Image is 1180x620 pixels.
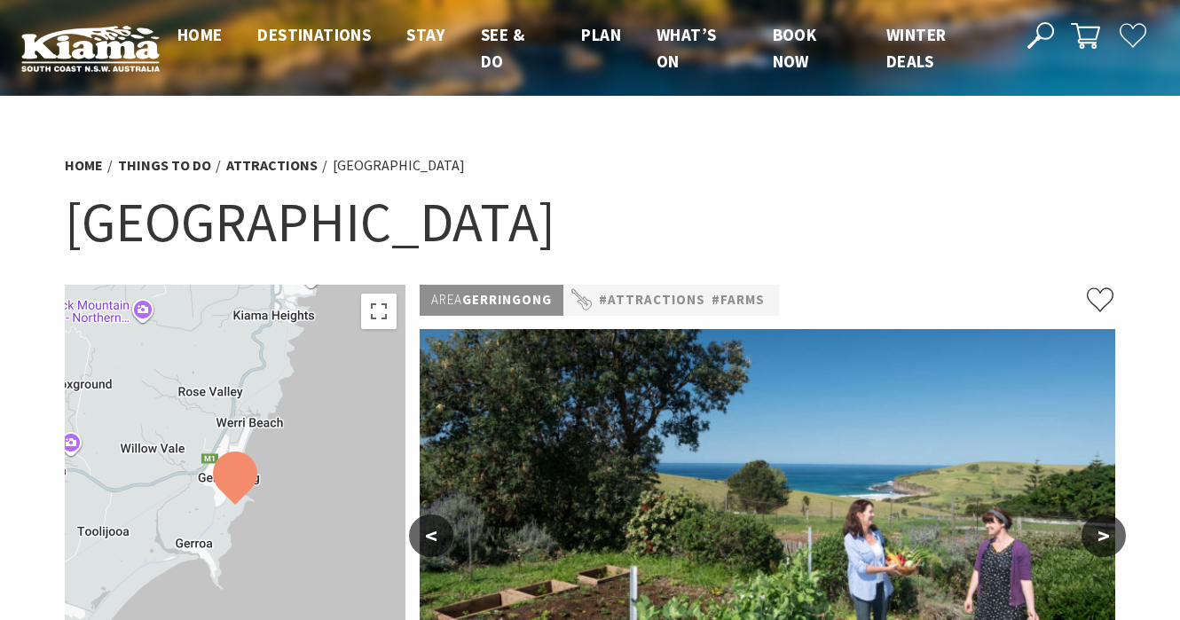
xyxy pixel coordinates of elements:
[21,25,160,73] img: Kiama Logo
[599,289,705,311] a: #Attractions
[712,289,765,311] a: #Farms
[65,186,1115,258] h1: [GEOGRAPHIC_DATA]
[409,514,453,557] button: <
[431,291,462,308] span: Area
[481,24,524,72] span: See & Do
[65,156,103,175] a: Home
[333,154,465,177] li: [GEOGRAPHIC_DATA]
[226,156,318,175] a: Attractions
[406,24,445,45] span: Stay
[177,24,223,45] span: Home
[581,24,621,45] span: Plan
[886,24,946,72] span: Winter Deals
[1082,514,1126,557] button: >
[257,24,371,45] span: Destinations
[160,21,1007,75] nav: Main Menu
[361,294,397,329] button: Toggle fullscreen view
[420,285,563,316] p: Gerringong
[118,156,211,175] a: Things To Do
[657,24,716,72] span: What’s On
[773,24,817,72] span: Book now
